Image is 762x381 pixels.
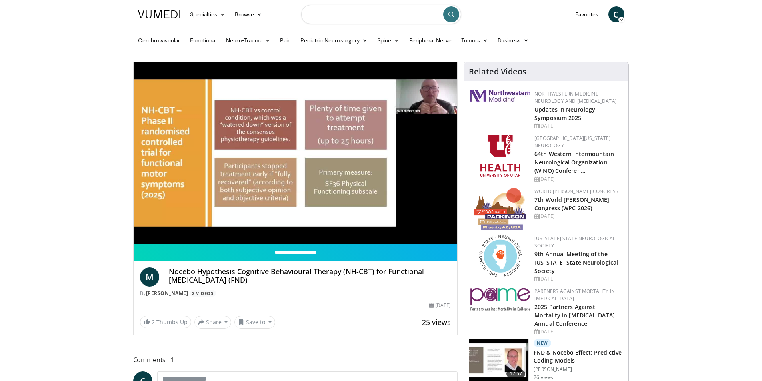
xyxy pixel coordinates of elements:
a: World [PERSON_NAME] Congress [534,188,618,195]
a: 2 Thumbs Up [140,316,191,328]
a: Browse [230,6,267,22]
a: Pediatric Neurosurgery [296,32,372,48]
h4: Related Videos [469,67,526,76]
a: 64th Western Intermountain Neurological Organization (WINO) Conferen… [534,150,614,174]
a: 2 Videos [190,290,216,297]
div: [DATE] [534,275,622,283]
div: [DATE] [534,176,622,183]
video-js: Video Player [134,62,458,244]
div: By [140,290,451,297]
a: Specialties [185,6,230,22]
img: f8137bfd-0b89-448a-a3a8-fb225f5897d9.150x105_q85_crop-smart_upscale.jpg [469,339,528,381]
p: [PERSON_NAME] [534,366,624,373]
a: Northwestern Medicine Neurology and [MEDICAL_DATA] [534,90,617,104]
img: 71a8b48c-8850-4916-bbdd-e2f3ccf11ef9.png.150x105_q85_autocrop_double_scale_upscale_version-0.2.png [479,235,522,277]
div: [DATE] [534,122,622,130]
a: 7th World [PERSON_NAME] Congress (WPC 2026) [534,196,609,212]
img: 2a462fb6-9365-492a-ac79-3166a6f924d8.png.150x105_q85_autocrop_double_scale_upscale_version-0.2.jpg [470,90,530,102]
a: [US_STATE] State Neurological Society [534,235,615,249]
a: Pain [275,32,296,48]
p: New [534,339,551,347]
a: Neuro-Trauma [221,32,275,48]
button: Share [194,316,232,329]
a: Functional [185,32,222,48]
a: Business [493,32,534,48]
a: C [608,6,624,22]
a: Cerebrovascular [133,32,185,48]
button: Save to [234,316,275,329]
img: eb8b354f-837c-42f6-ab3d-1e8ded9eaae7.png.150x105_q85_autocrop_double_scale_upscale_version-0.2.png [470,288,530,311]
a: Peripheral Nerve [404,32,456,48]
a: Spine [372,32,404,48]
div: [DATE] [534,328,622,335]
a: [PERSON_NAME] [146,290,188,297]
span: 2 [152,318,155,326]
a: Updates in Neurology Symposium 2025 [534,106,595,122]
a: M [140,267,159,287]
div: [DATE] [429,302,451,309]
span: 25 views [422,317,451,327]
span: Comments 1 [133,355,458,365]
h3: FND & Nocebo Effect: Predictive Coding Models [534,349,624,365]
h4: Nocebo Hypothesis Cognitive Behavioural Therapy (NH-CBT) for Functional [MEDICAL_DATA] (FND) [169,267,451,285]
img: 16fe1da8-a9a0-4f15-bd45-1dd1acf19c34.png.150x105_q85_autocrop_double_scale_upscale_version-0.2.png [474,188,526,230]
a: 2025 Partners Against Mortality in [MEDICAL_DATA] Annual Conference [534,303,615,327]
a: [GEOGRAPHIC_DATA][US_STATE] Neurology [534,135,611,149]
a: Tumors [456,32,493,48]
div: [DATE] [534,213,622,220]
img: f6362829-b0a3-407d-a044-59546adfd345.png.150x105_q85_autocrop_double_scale_upscale_version-0.2.png [480,135,520,177]
span: 17:57 [506,370,526,378]
img: VuMedi Logo [138,10,180,18]
input: Search topics, interventions [301,5,461,24]
a: Favorites [570,6,604,22]
a: 9th Annual Meeting of the [US_STATE] State Neurological Society [534,250,618,275]
p: 26 views [534,374,553,381]
a: Partners Against Mortality in [MEDICAL_DATA] [534,288,615,302]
